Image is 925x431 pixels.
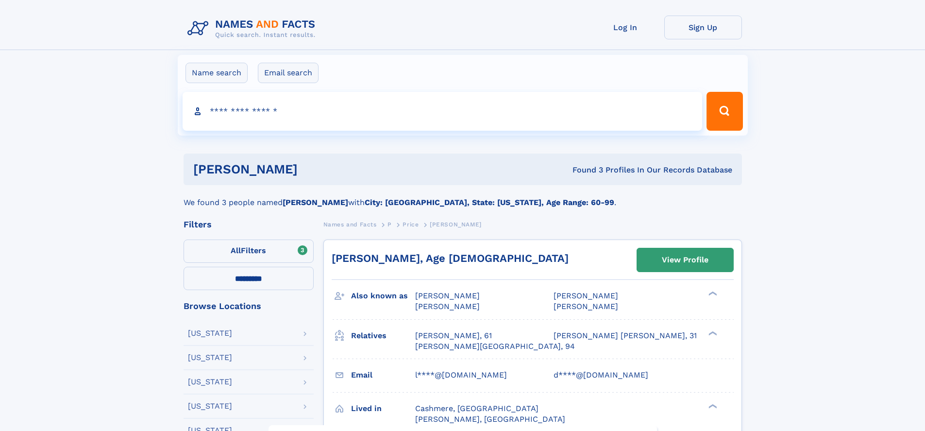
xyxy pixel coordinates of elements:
[554,291,618,300] span: [PERSON_NAME]
[351,367,415,383] h3: Email
[587,16,664,39] a: Log In
[435,165,732,175] div: Found 3 Profiles In Our Records Database
[415,291,480,300] span: [PERSON_NAME]
[188,402,232,410] div: [US_STATE]
[231,246,241,255] span: All
[184,185,742,208] div: We found 3 people named with .
[637,248,733,272] a: View Profile
[430,221,482,228] span: [PERSON_NAME]
[185,63,248,83] label: Name search
[387,221,392,228] span: P
[706,330,718,336] div: ❯
[706,92,742,131] button: Search Button
[415,341,575,352] a: [PERSON_NAME][GEOGRAPHIC_DATA], 94
[188,329,232,337] div: [US_STATE]
[258,63,319,83] label: Email search
[415,404,538,413] span: Cashmere, [GEOGRAPHIC_DATA]
[415,330,492,341] a: [PERSON_NAME], 61
[184,16,323,42] img: Logo Names and Facts
[351,328,415,344] h3: Relatives
[387,218,392,230] a: P
[403,221,419,228] span: Price
[706,291,718,297] div: ❯
[662,249,708,271] div: View Profile
[351,400,415,417] h3: Lived in
[188,354,232,362] div: [US_STATE]
[184,240,314,263] label: Filters
[415,302,480,311] span: [PERSON_NAME]
[365,198,614,207] b: City: [GEOGRAPHIC_DATA], State: [US_STATE], Age Range: 60-99
[554,302,618,311] span: [PERSON_NAME]
[193,163,435,175] h1: [PERSON_NAME]
[188,378,232,386] div: [US_STATE]
[554,330,697,341] a: [PERSON_NAME] [PERSON_NAME], 31
[183,92,703,131] input: search input
[184,302,314,310] div: Browse Locations
[664,16,742,39] a: Sign Up
[706,403,718,409] div: ❯
[403,218,419,230] a: Price
[283,198,348,207] b: [PERSON_NAME]
[332,252,569,264] a: [PERSON_NAME], Age [DEMOGRAPHIC_DATA]
[184,220,314,229] div: Filters
[351,288,415,304] h3: Also known as
[323,218,377,230] a: Names and Facts
[415,414,565,424] span: [PERSON_NAME], [GEOGRAPHIC_DATA]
